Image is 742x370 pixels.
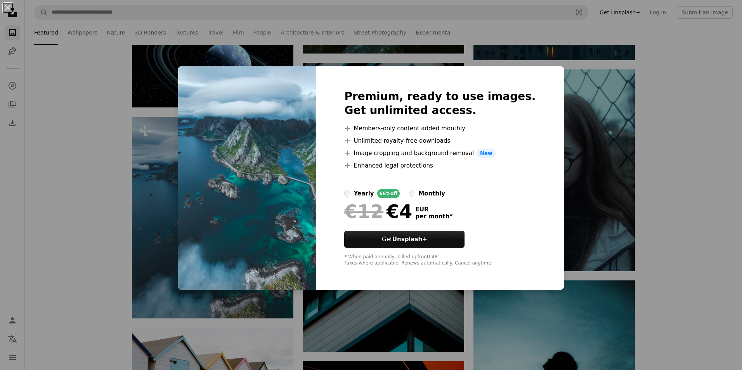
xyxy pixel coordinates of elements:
input: monthly [409,190,415,197]
li: Members-only content added monthly [344,124,536,133]
div: yearly [354,189,374,198]
div: monthly [418,189,445,198]
img: premium_photo-1756131937535-646dac4d9d13 [178,66,316,290]
input: yearly66%off [344,190,350,197]
li: Enhanced legal protections [344,161,536,170]
li: Image cropping and background removal [344,149,536,158]
div: €4 [344,201,412,221]
div: * When paid annually, billed upfront €48 Taxes where applicable. Renews automatically. Cancel any... [344,254,536,266]
span: New [477,149,496,158]
div: 66% off [377,189,400,198]
span: per month * [415,213,452,220]
h2: Premium, ready to use images. Get unlimited access. [344,90,536,118]
strong: Unsplash+ [392,236,427,243]
button: GetUnsplash+ [344,231,465,248]
span: €12 [344,201,383,221]
span: EUR [415,206,452,213]
li: Unlimited royalty-free downloads [344,136,536,145]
